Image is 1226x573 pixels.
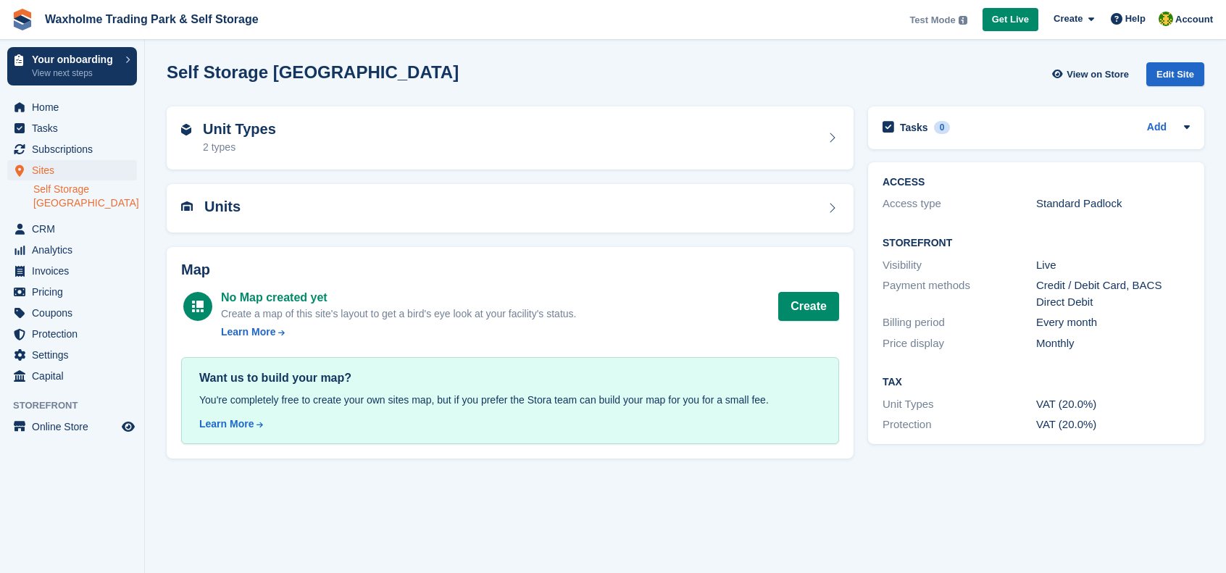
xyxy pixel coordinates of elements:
[39,7,264,31] a: Waxholme Trading Park & Self Storage
[1036,396,1190,413] div: VAT (20.0%)
[32,97,119,117] span: Home
[32,118,119,138] span: Tasks
[7,324,137,344] a: menu
[7,282,137,302] a: menu
[204,198,241,215] h2: Units
[7,118,137,138] a: menu
[1050,62,1135,86] a: View on Store
[221,325,576,340] a: Learn More
[992,12,1029,27] span: Get Live
[221,289,576,306] div: No Map created yet
[12,9,33,30] img: stora-icon-8386f47178a22dfd0bd8f6a31ec36ba5ce8667c1dd55bd0f319d3a0aa187defe.svg
[32,54,118,64] p: Your onboarding
[32,417,119,437] span: Online Store
[1036,314,1190,331] div: Every month
[883,277,1036,310] div: Payment methods
[199,417,821,432] a: Learn More
[167,62,459,82] h2: Self Storage [GEOGRAPHIC_DATA]
[883,396,1036,413] div: Unit Types
[7,160,137,180] a: menu
[32,345,119,365] span: Settings
[192,301,204,312] img: map-icn-white-8b231986280072e83805622d3debb4903e2986e43859118e7b4002611c8ef794.svg
[7,97,137,117] a: menu
[199,417,254,432] div: Learn More
[7,366,137,386] a: menu
[199,369,821,387] div: Want us to build your map?
[883,377,1190,388] h2: Tax
[32,219,119,239] span: CRM
[32,160,119,180] span: Sites
[900,121,928,134] h2: Tasks
[7,345,137,365] a: menu
[199,393,821,408] div: You're completely free to create your own sites map, but if you prefer the Stora team can build y...
[221,306,576,322] div: Create a map of this site's layout to get a bird's eye look at your facility's status.
[221,325,275,340] div: Learn More
[7,261,137,281] a: menu
[32,366,119,386] span: Capital
[1175,12,1213,27] span: Account
[1036,196,1190,212] div: Standard Padlock
[883,177,1190,188] h2: ACCESS
[883,314,1036,331] div: Billing period
[909,13,955,28] span: Test Mode
[181,124,191,135] img: unit-type-icn-2b2737a686de81e16bb02015468b77c625bbabd49415b5ef34ead5e3b44a266d.svg
[32,261,119,281] span: Invoices
[883,238,1190,249] h2: Storefront
[959,16,967,25] img: icon-info-grey-7440780725fd019a000dd9b08b2336e03edf1995a4989e88bcd33f0948082b44.svg
[983,8,1038,32] a: Get Live
[1146,62,1204,92] a: Edit Site
[167,184,854,233] a: Units
[883,257,1036,274] div: Visibility
[32,139,119,159] span: Subscriptions
[7,219,137,239] a: menu
[1147,120,1167,136] a: Add
[883,417,1036,433] div: Protection
[7,47,137,85] a: Your onboarding View next steps
[7,139,137,159] a: menu
[1054,12,1083,26] span: Create
[883,335,1036,352] div: Price display
[1036,335,1190,352] div: Monthly
[883,196,1036,212] div: Access type
[32,240,119,260] span: Analytics
[1146,62,1204,86] div: Edit Site
[32,303,119,323] span: Coupons
[778,292,839,321] button: Create
[203,121,276,138] h2: Unit Types
[181,201,193,212] img: unit-icn-7be61d7bf1b0ce9d3e12c5938cc71ed9869f7b940bace4675aadf7bd6d80202e.svg
[7,417,137,437] a: menu
[13,398,144,413] span: Storefront
[32,67,118,80] p: View next steps
[32,324,119,344] span: Protection
[32,282,119,302] span: Pricing
[203,140,276,155] div: 2 types
[1036,417,1190,433] div: VAT (20.0%)
[7,303,137,323] a: menu
[167,106,854,170] a: Unit Types 2 types
[1159,12,1173,26] img: Waxholme Self Storage
[1036,257,1190,274] div: Live
[33,183,137,210] a: Self Storage [GEOGRAPHIC_DATA]
[1036,277,1190,310] div: Credit / Debit Card, BACS Direct Debit
[7,240,137,260] a: menu
[1067,67,1129,82] span: View on Store
[120,418,137,435] a: Preview store
[934,121,951,134] div: 0
[181,262,839,278] h2: Map
[1125,12,1146,26] span: Help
